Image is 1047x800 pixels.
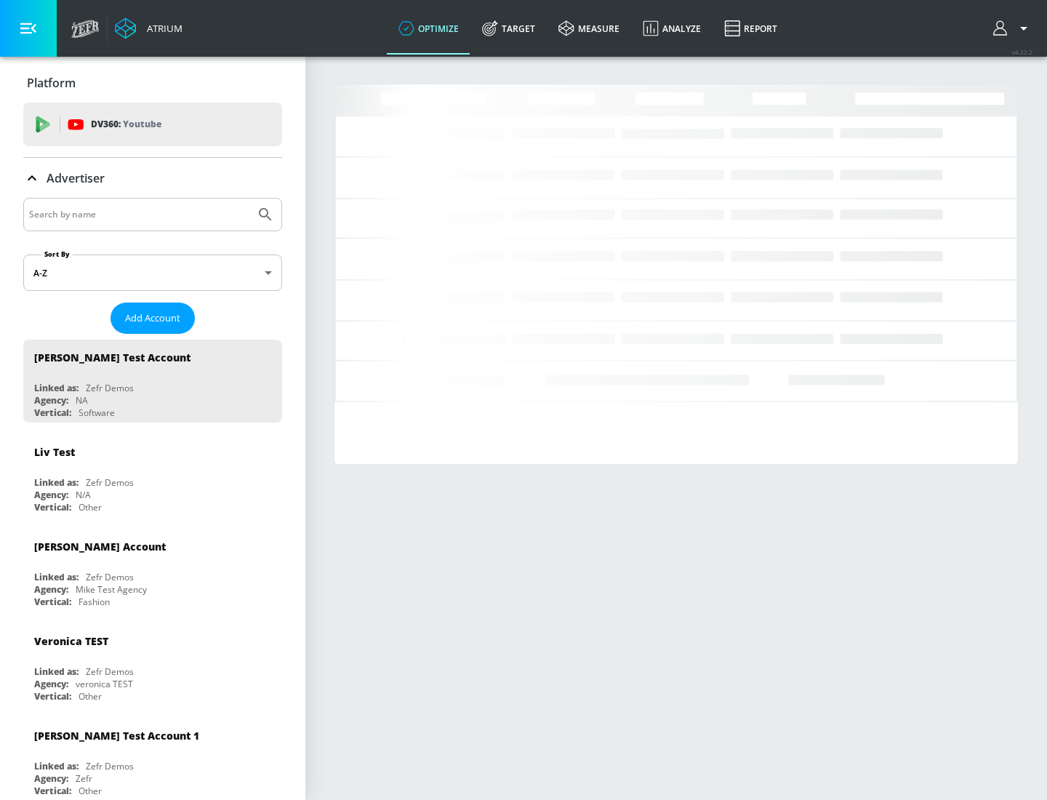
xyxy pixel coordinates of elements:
span: v 4.22.2 [1012,48,1032,56]
div: veronica TEST [76,678,133,690]
div: Zefr Demos [86,665,134,678]
div: Software [79,407,115,419]
div: NA [76,394,88,407]
div: Linked as: [34,760,79,772]
div: Fashion [79,596,110,608]
div: A-Z [23,255,282,291]
div: Veronica TESTLinked as:Zefr DemosAgency:veronica TESTVertical:Other [23,623,282,706]
div: Agency: [34,583,68,596]
div: Vertical: [34,407,71,419]
div: Linked as: [34,571,79,583]
div: Zefr Demos [86,382,134,394]
a: measure [547,2,631,55]
div: Agency: [34,678,68,690]
div: Zefr Demos [86,476,134,489]
a: Analyze [631,2,713,55]
div: Linked as: [34,476,79,489]
span: Add Account [125,310,180,327]
div: Veronica TEST [34,634,108,648]
div: Advertiser [23,158,282,199]
label: Sort By [41,249,73,259]
div: Liv Test [34,445,75,459]
div: [PERSON_NAME] Test AccountLinked as:Zefr DemosAgency:NAVertical:Software [23,340,282,423]
p: DV360: [91,116,161,132]
p: Platform [27,75,76,91]
div: Other [79,785,102,797]
p: Youtube [123,116,161,132]
div: Zefr Demos [86,760,134,772]
div: Other [79,501,102,513]
div: Other [79,690,102,703]
div: Agency: [34,772,68,785]
div: Vertical: [34,785,71,797]
div: Agency: [34,394,68,407]
input: Search by name [29,205,249,224]
div: Zefr [76,772,92,785]
div: Vertical: [34,596,71,608]
div: Platform [23,63,282,103]
div: [PERSON_NAME] AccountLinked as:Zefr DemosAgency:Mike Test AgencyVertical:Fashion [23,529,282,612]
div: Linked as: [34,665,79,678]
div: Vertical: [34,690,71,703]
p: Advertiser [47,170,105,186]
div: [PERSON_NAME] Account [34,540,166,553]
div: Mike Test Agency [76,583,147,596]
div: [PERSON_NAME] Test Account 1 [34,729,199,743]
div: N/A [76,489,91,501]
div: Liv TestLinked as:Zefr DemosAgency:N/AVertical:Other [23,434,282,517]
div: [PERSON_NAME] Test Account [34,351,190,364]
a: optimize [387,2,470,55]
div: Vertical: [34,501,71,513]
a: Report [713,2,789,55]
button: Add Account [111,303,195,334]
div: Agency: [34,489,68,501]
div: DV360: Youtube [23,103,282,146]
a: Target [470,2,547,55]
div: Atrium [141,22,182,35]
a: Atrium [115,17,182,39]
div: Linked as: [34,382,79,394]
div: Zefr Demos [86,571,134,583]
